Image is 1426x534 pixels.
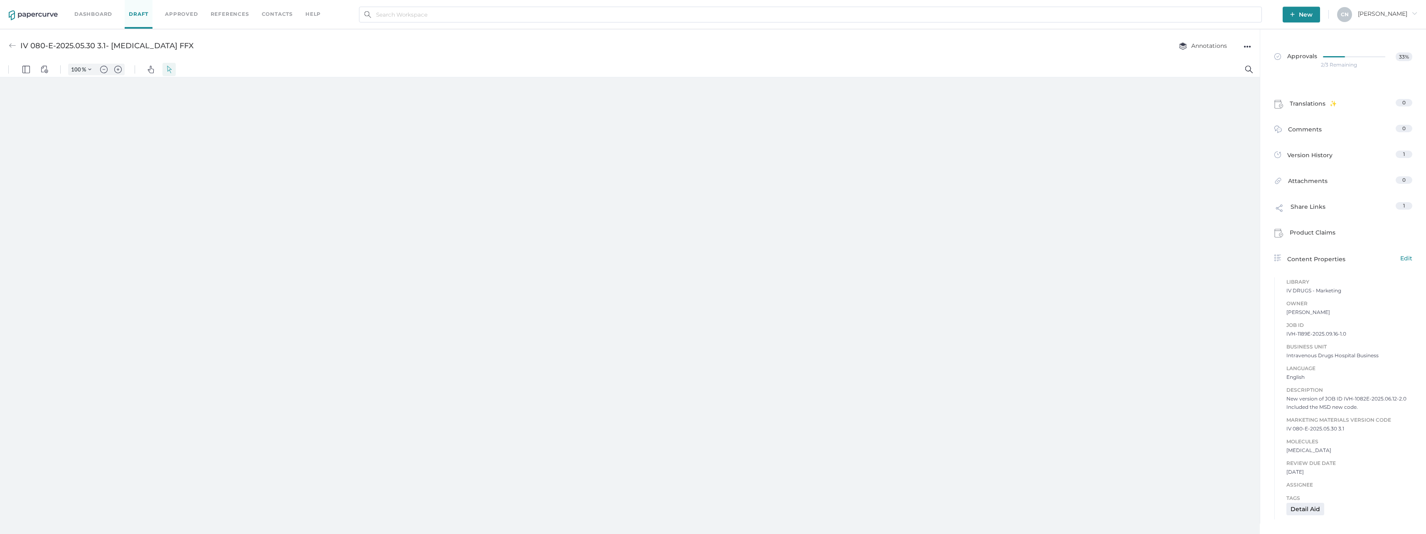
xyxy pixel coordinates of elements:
button: New [1283,7,1320,22]
img: claims-icon.71597b81.svg [1274,100,1283,109]
a: Attachments0 [1274,176,1412,189]
span: 1 [1403,203,1405,209]
a: References [211,10,249,19]
button: Search [1242,1,1256,14]
i: arrow_right [1411,10,1417,16]
span: 0 [1402,177,1406,183]
span: Marketing Materials Version Code [1286,415,1412,425]
img: annotation-layers.cc6d0e6b.svg [1179,42,1187,50]
span: Annotations [1179,42,1227,49]
span: % [82,4,86,11]
span: Assignee [1286,480,1412,489]
span: 0 [1402,99,1406,106]
button: Pan [144,1,157,14]
div: help [305,10,321,19]
span: 33% [1396,52,1412,61]
span: Version History [1287,151,1333,162]
span: [PERSON_NAME] [1286,308,1412,316]
img: papercurve-logo-colour.7244d18c.svg [9,10,58,20]
div: IV 080-E-2025.05.30 3.1- [MEDICAL_DATA] FFX [20,38,194,54]
span: Share Links [1291,202,1325,218]
button: Panel [20,1,33,14]
span: 1 [1403,151,1405,157]
button: Zoom Controls [83,2,96,13]
span: Review Due Date [1286,459,1412,468]
img: default-pan.svg [147,4,155,11]
a: Content PropertiesEdit [1274,254,1412,264]
span: New version of JOB ID IVH-1082E-2025.06.12-2.0 Included the MSD new code. [1286,395,1412,411]
span: IVH-1189E-2025.09.16-1.0 [1286,330,1412,338]
a: Contacts [262,10,293,19]
img: default-minus.svg [100,4,108,11]
a: Comments0 [1274,125,1412,138]
span: Tags [1286,494,1406,503]
div: Detail Aid [1286,503,1324,515]
span: Attachments [1288,176,1328,189]
span: Translations [1290,99,1337,111]
span: Job ID [1286,321,1412,330]
div: ●●● [1244,41,1251,52]
span: [DATE] [1286,468,1412,476]
img: versions-icon.ee5af6b0.svg [1274,151,1281,160]
img: default-plus.svg [114,4,122,11]
input: Search Workspace [359,7,1262,22]
span: Edit [1400,254,1412,263]
a: Translations0 [1274,99,1412,111]
span: Approvals [1274,52,1317,62]
img: share-link-icon.af96a55c.svg [1274,203,1284,215]
span: Description [1286,386,1412,395]
img: content-properties-icon.34d20aed.svg [1274,255,1281,261]
img: attachments-icon.0dd0e375.svg [1274,177,1282,187]
span: 0 [1402,125,1406,131]
a: Share Links1 [1274,202,1412,218]
a: Version History1 [1274,151,1412,162]
a: Product Claims [1274,228,1412,240]
span: Language [1286,364,1412,373]
img: default-leftsidepanel.svg [22,4,30,11]
span: Intravenous Drugs Hospital Business [1286,351,1412,360]
span: [PERSON_NAME] [1358,10,1417,17]
a: Approvals33% [1269,44,1417,76]
button: Zoom out [97,2,111,13]
img: default-select.svg [165,4,173,11]
span: C N [1341,11,1349,17]
img: plus-white.e19ec114.svg [1290,12,1295,17]
img: chevron.svg [88,6,91,9]
span: English [1286,373,1412,381]
img: back-arrow-grey.72011ae3.svg [9,42,16,49]
button: View Controls [38,1,51,14]
a: Dashboard [74,10,112,19]
span: [MEDICAL_DATA] [1286,446,1412,455]
input: Set zoom [69,4,82,11]
a: Approved [165,10,198,19]
button: Zoom in [111,2,125,13]
img: claims-icon.71597b81.svg [1274,229,1283,238]
button: Select [162,1,176,14]
div: Content Properties [1274,254,1412,264]
span: New [1290,7,1313,22]
span: IV DRUGS - Marketing [1286,287,1412,295]
span: Comments [1288,125,1322,138]
img: default-viewcontrols.svg [41,4,48,11]
img: comment-icon.4fbda5a2.svg [1274,126,1282,135]
span: Product Claims [1290,228,1335,240]
span: Business Unit [1286,342,1412,351]
img: approved-grey.341b8de9.svg [1274,53,1281,60]
button: Annotations [1170,38,1235,54]
span: Library [1286,277,1412,287]
span: Molecules [1286,437,1412,446]
img: search.bf03fe8b.svg [364,11,371,18]
span: Owner [1286,299,1412,308]
span: IV 080-E-2025.05.30 3.1 [1286,425,1412,433]
img: default-magnifying-glass.svg [1245,4,1253,11]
